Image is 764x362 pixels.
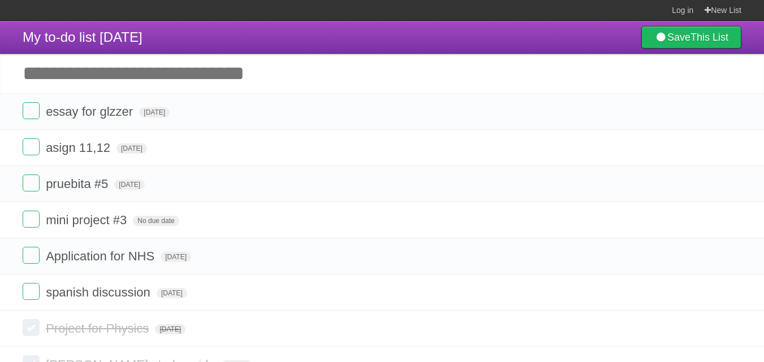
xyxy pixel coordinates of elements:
b: This List [690,32,728,43]
span: Application for NHS [46,249,157,263]
span: [DATE] [157,288,187,298]
label: Done [23,175,40,191]
label: Done [23,283,40,300]
span: Project for Physics [46,321,152,335]
span: No due date [133,216,179,226]
span: [DATE] [139,107,170,117]
span: asign 11,12 [46,141,113,155]
span: [DATE] [114,180,145,190]
span: mini project #3 [46,213,130,227]
label: Done [23,247,40,264]
span: [DATE] [116,143,147,154]
label: Done [23,319,40,336]
label: Done [23,138,40,155]
span: spanish discussion [46,285,153,299]
label: Done [23,102,40,119]
span: essay for glzzer [46,104,136,119]
a: SaveThis List [641,26,741,49]
label: Done [23,211,40,228]
span: pruebita #5 [46,177,111,191]
span: [DATE] [161,252,191,262]
span: [DATE] [155,324,185,334]
span: My to-do list [DATE] [23,29,143,45]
